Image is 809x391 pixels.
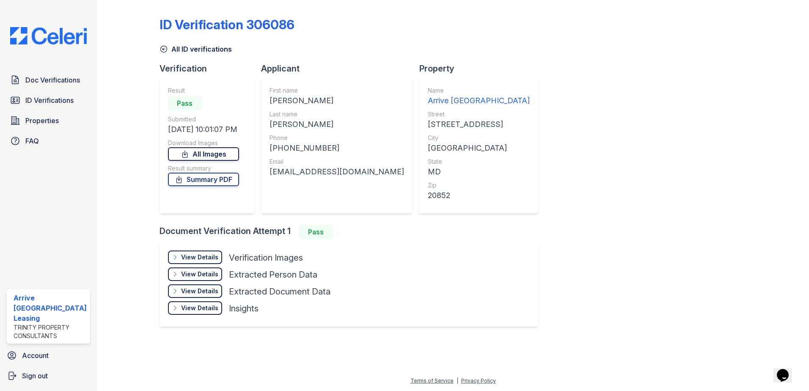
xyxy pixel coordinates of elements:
div: View Details [181,304,218,312]
div: Submitted [168,115,239,124]
div: [GEOGRAPHIC_DATA] [428,142,530,154]
a: ID Verifications [7,92,90,109]
div: Pass [299,225,333,239]
div: [PERSON_NAME] [270,118,404,130]
div: MD [428,166,530,178]
span: Sign out [22,371,48,381]
a: All ID verifications [160,44,232,54]
div: [DATE] 10:01:07 PM [168,124,239,135]
a: Privacy Policy [461,377,496,384]
span: FAQ [25,136,39,146]
div: Arrive [GEOGRAPHIC_DATA] [428,95,530,107]
div: Extracted Document Data [229,286,330,297]
div: [EMAIL_ADDRESS][DOMAIN_NAME] [270,166,404,178]
div: Name [428,86,530,95]
div: Email [270,157,404,166]
div: City [428,134,530,142]
span: Doc Verifications [25,75,80,85]
div: | [457,377,458,384]
span: Account [22,350,49,361]
a: Doc Verifications [7,72,90,88]
div: Document Verification Attempt 1 [160,225,545,239]
div: Zip [428,181,530,190]
a: Name Arrive [GEOGRAPHIC_DATA] [428,86,530,107]
div: 20852 [428,190,530,201]
a: Terms of Service [410,377,454,384]
div: Last name [270,110,404,118]
a: Properties [7,112,90,129]
span: Properties [25,116,59,126]
div: View Details [181,287,218,295]
span: ID Verifications [25,95,74,105]
div: Download Images [168,139,239,147]
div: [STREET_ADDRESS] [428,118,530,130]
div: State [428,157,530,166]
iframe: chat widget [773,357,801,383]
div: First name [270,86,404,95]
div: Insights [229,303,259,314]
a: Summary PDF [168,173,239,186]
div: Applicant [261,63,419,74]
div: Trinity Property Consultants [14,323,87,340]
div: [PHONE_NUMBER] [270,142,404,154]
div: Street [428,110,530,118]
div: ID Verification 306086 [160,17,294,32]
div: Verification [160,63,261,74]
a: Sign out [3,367,94,384]
div: Pass [168,96,202,110]
div: Verification Images [229,252,303,264]
div: Extracted Person Data [229,269,317,281]
a: FAQ [7,132,90,149]
img: CE_Logo_Blue-a8612792a0a2168367f1c8372b55b34899dd931a85d93a1a3d3e32e68fde9ad4.png [3,27,94,44]
div: Property [419,63,545,74]
a: All Images [168,147,239,161]
div: View Details [181,270,218,278]
div: View Details [181,253,218,262]
div: [PERSON_NAME] [270,95,404,107]
div: Arrive [GEOGRAPHIC_DATA] Leasing [14,293,87,323]
a: Account [3,347,94,364]
div: Result [168,86,239,95]
div: Phone [270,134,404,142]
div: Result summary [168,164,239,173]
